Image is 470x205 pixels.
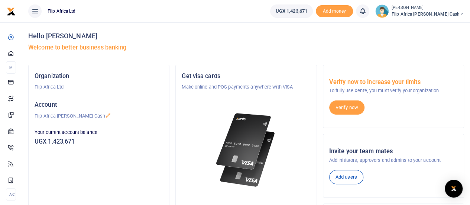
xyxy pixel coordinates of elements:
[445,180,463,198] div: Open Intercom Messenger
[375,4,464,18] a: profile-user [PERSON_NAME] Flip Africa [PERSON_NAME] Cash
[316,5,353,17] li: Toup your wallet
[329,79,458,86] h5: Verify now to increase your limits
[35,83,163,91] p: Flip Africa Ltd
[392,5,464,11] small: [PERSON_NAME]
[329,157,458,164] p: Add initiators, approvers and admins to your account
[276,7,307,15] span: UGX 1,423,671
[182,73,310,80] h5: Get visa cards
[6,61,16,74] li: M
[35,101,163,109] h5: Account
[7,7,16,16] img: logo-small
[35,73,163,80] h5: Organization
[7,8,16,14] a: logo-small logo-large logo-large
[35,129,163,136] p: Your current account balance
[329,87,458,95] p: To fully use Xente, you must verify your organization
[214,109,278,192] img: xente-_physical_cards.png
[28,44,464,51] h5: Welcome to better business banking
[182,83,310,91] p: Make online and POS payments anywhere with VISA
[35,138,163,145] h5: UGX 1,423,671
[329,170,363,184] a: Add users
[267,4,316,18] li: Wallet ballance
[329,100,364,115] a: Verify now
[316,8,353,13] a: Add money
[329,148,458,155] h5: Invite your team mates
[270,4,313,18] a: UGX 1,423,671
[316,5,353,17] span: Add money
[6,188,16,201] li: Ac
[45,8,79,15] span: Flip Africa Ltd
[392,11,464,17] span: Flip Africa [PERSON_NAME] Cash
[375,4,389,18] img: profile-user
[35,112,163,120] p: Flip Africa [PERSON_NAME] Cash
[28,32,464,40] h4: Hello [PERSON_NAME]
